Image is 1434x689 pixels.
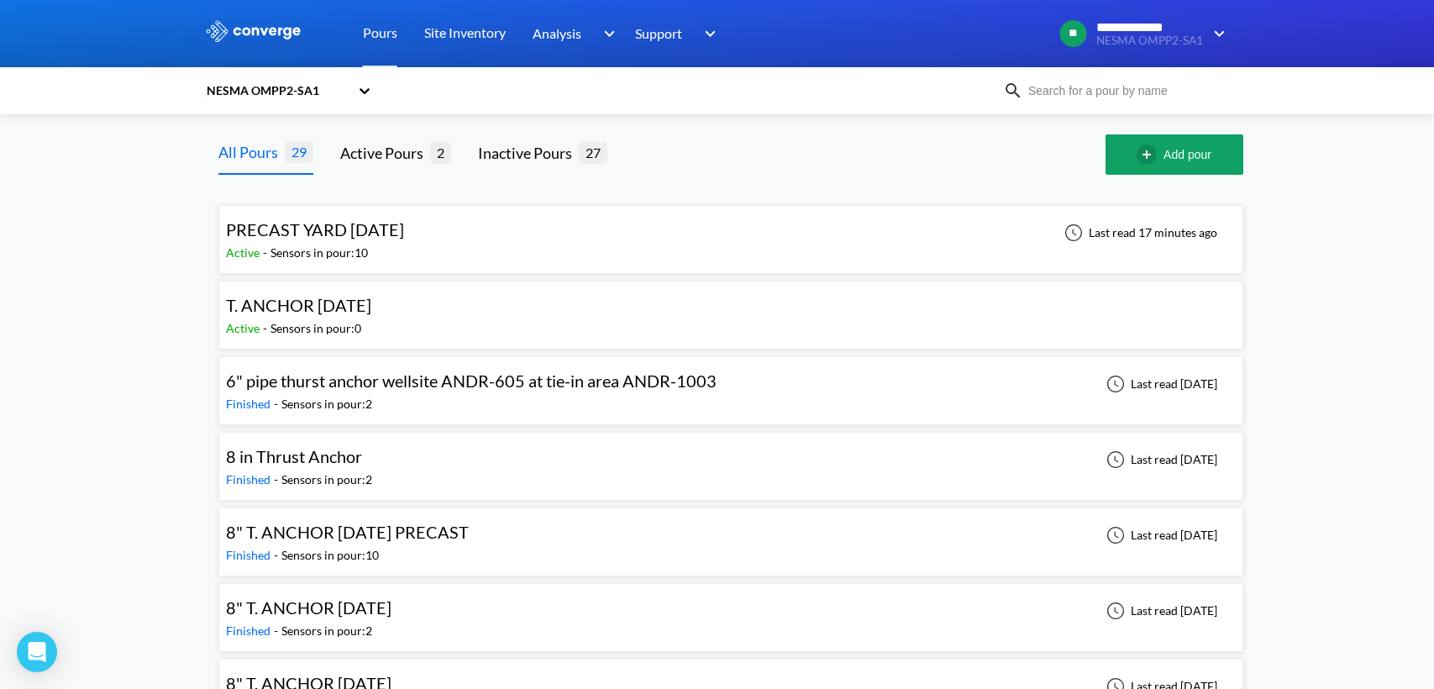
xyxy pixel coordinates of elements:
span: - [274,623,281,638]
div: Sensors in pour: 0 [271,319,361,338]
span: 29 [285,141,313,162]
div: Sensors in pour: 2 [281,622,372,640]
span: Finished [226,623,274,638]
div: Last read [DATE] [1097,450,1222,470]
img: downArrow.svg [1203,24,1230,44]
img: add-circle-outline.svg [1137,145,1163,165]
a: T. ANCHOR [DATE]Active-Sensors in pour:0 [218,300,1243,314]
div: Sensors in pour: 10 [271,244,368,262]
div: All Pours [218,140,285,164]
span: 27 [579,142,607,163]
span: 2 [430,142,451,163]
span: - [274,548,281,562]
a: 8 in Thrust AnchorFinished-Sensors in pour:2Last read [DATE] [218,451,1243,465]
span: NESMA OMPP2-SA1 [1096,34,1203,47]
div: Sensors in pour: 2 [281,395,372,413]
span: Finished [226,472,274,487]
div: Sensors in pour: 10 [281,546,379,565]
span: Analysis [533,23,581,44]
span: - [263,321,271,335]
span: PRECAST YARD [DATE] [226,219,404,239]
span: 8" T. ANCHOR [DATE] PRECAST [226,522,469,542]
img: downArrow.svg [694,24,721,44]
span: - [274,472,281,487]
img: icon-search.svg [1003,81,1023,101]
span: 6" pipe thurst anchor wellsite ANDR-605 at tie-in area ANDR-1003 [226,371,717,391]
span: - [274,397,281,411]
a: 8" T. ANCHOR [DATE] PRECASTFinished-Sensors in pour:10Last read [DATE] [218,527,1243,541]
span: 8 in Thrust Anchor [226,446,362,466]
a: PRECAST YARD [DATE]Active-Sensors in pour:10Last read 17 minutes ago [218,224,1243,239]
span: - [263,245,271,260]
span: T. ANCHOR [DATE] [226,295,371,315]
button: Add pour [1106,134,1243,175]
span: Active [226,321,263,335]
img: logo_ewhite.svg [205,20,302,42]
a: 8" T. ANCHOR [DATE]Finished-Sensors in pour:2Last read [DATE] [218,602,1243,617]
input: Search for a pour by name [1023,82,1227,100]
span: Finished [226,548,274,562]
div: Last read [DATE] [1097,374,1222,394]
span: 8" T. ANCHOR [DATE] [226,597,391,618]
div: Open Intercom Messenger [17,632,57,672]
div: Last read [DATE] [1097,601,1222,621]
a: 6" pipe thurst anchor wellsite ANDR-605 at tie-in area ANDR-1003Finished-Sensors in pour:2Last re... [218,376,1243,390]
div: Last read [DATE] [1097,525,1222,545]
span: Support [635,23,682,44]
div: Active Pours [340,141,430,165]
div: Sensors in pour: 2 [281,471,372,489]
div: Inactive Pours [478,141,579,165]
span: Active [226,245,263,260]
div: Last read 17 minutes ago [1055,223,1222,243]
img: downArrow.svg [592,24,619,44]
span: Finished [226,397,274,411]
div: NESMA OMPP2-SA1 [205,82,349,100]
